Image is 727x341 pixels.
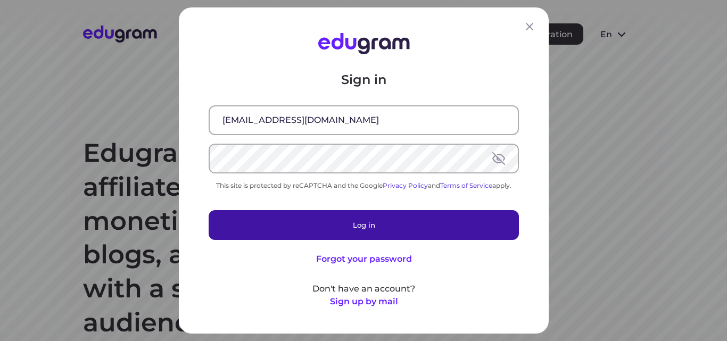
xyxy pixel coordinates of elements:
[318,33,409,54] img: Edugram Logo
[383,181,428,189] a: Privacy Policy
[209,71,519,88] p: Sign in
[329,295,398,308] button: Sign up by mail
[209,181,519,189] div: This site is protected by reCAPTCHA and the Google and apply.
[210,106,518,134] input: Email
[440,181,492,189] a: Terms of Service
[209,282,519,295] p: Don't have an account?
[209,210,519,240] button: Log in
[316,253,411,265] button: Forgot your password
